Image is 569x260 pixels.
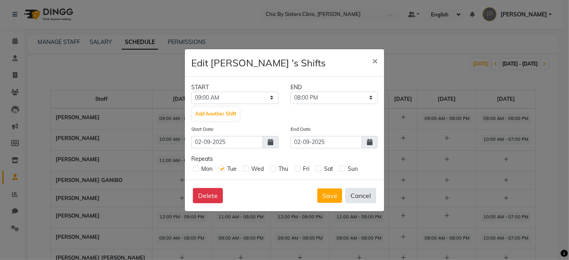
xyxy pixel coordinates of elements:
[191,136,263,148] input: yyyy-mm-dd
[191,126,214,133] label: Start Date
[324,165,333,172] span: Sat
[251,165,264,172] span: Wed
[191,155,378,163] div: Repeats
[191,56,326,70] h4: Edit [PERSON_NAME] 's Shifts
[291,136,362,148] input: yyyy-mm-dd
[278,165,288,172] span: Thu
[303,165,309,172] span: Fri
[227,165,236,172] span: Tue
[372,54,378,66] span: ×
[366,49,384,72] button: Close
[345,188,376,203] button: Cancel
[193,188,223,203] button: Delete
[192,107,240,121] button: Add Another Shift
[185,83,284,92] div: START
[317,188,342,203] button: Save
[348,165,358,172] span: Sun
[201,165,212,172] span: Mon
[291,126,311,133] label: End Date
[284,83,384,92] div: END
